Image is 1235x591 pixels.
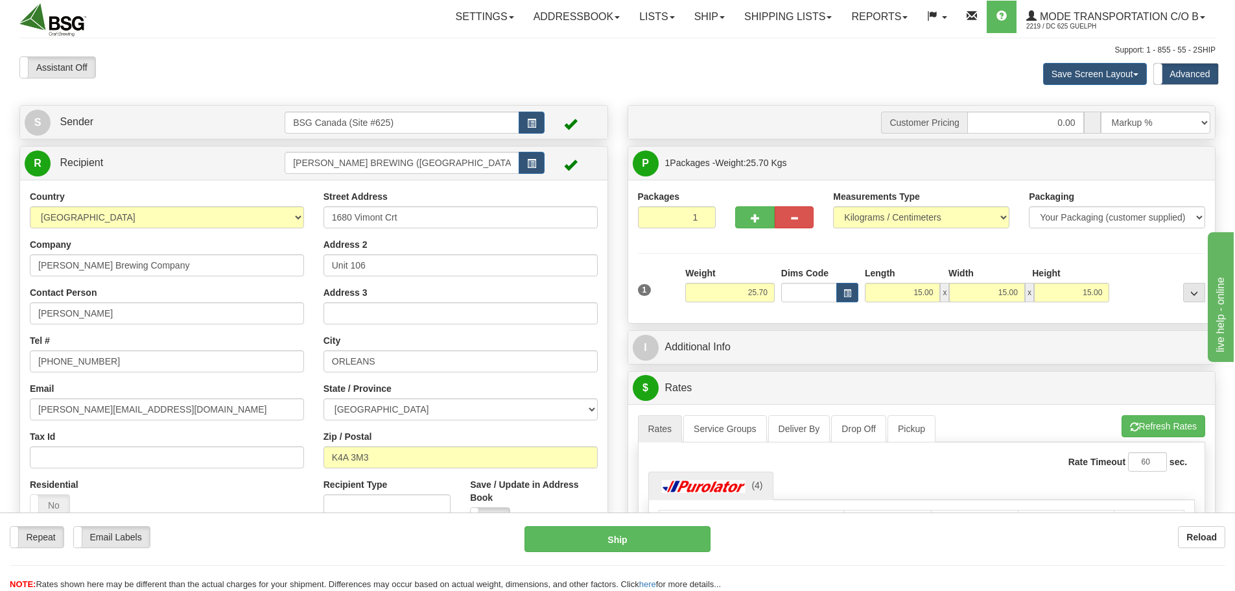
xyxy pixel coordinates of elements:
[285,152,519,174] input: Recipient Id
[1178,526,1225,548] button: Reload
[323,238,368,251] label: Address 2
[633,150,1211,176] a: P 1Packages -Weight:25.70 Kgs
[323,478,388,491] label: Recipient Type
[665,150,787,176] span: Packages -
[940,283,949,302] span: x
[1122,415,1205,437] button: Refresh Rates
[524,526,711,552] button: Ship
[1025,283,1034,302] span: x
[20,57,95,78] label: Assistant Off
[285,112,519,134] input: Sender Id
[633,151,659,176] span: P
[30,286,97,299] label: Contact Person
[735,1,841,33] a: Shipping lists
[781,267,829,280] label: Dims Code
[1043,63,1147,85] button: Save Screen Layout
[865,267,895,280] label: Length
[833,190,920,203] label: Measurements Type
[633,375,659,401] span: $
[60,116,93,127] span: Sender
[629,1,684,33] a: Lists
[10,579,36,589] span: NOTE:
[10,527,64,548] label: Repeat
[74,527,150,548] label: Email Labels
[633,375,1211,402] a: $Rates
[323,382,392,395] label: State / Province
[665,158,670,168] span: 1
[470,478,597,504] label: Save / Update in Address Book
[683,415,766,442] a: Service Groups
[25,151,51,176] span: R
[19,45,1216,56] div: Support: 1 - 855 - 55 - 2SHIP
[751,480,762,490] span: (4)
[1183,283,1205,302] div: ...
[323,190,388,203] label: Street Address
[841,1,917,33] a: Reports
[1037,11,1199,22] span: Mode Transportation c/o B
[30,334,50,347] label: Tel #
[30,495,69,516] label: No
[638,190,680,203] label: Packages
[633,335,659,361] span: I
[638,415,683,442] a: Rates
[30,430,55,443] label: Tax Id
[633,334,1211,361] a: IAdditional Info
[888,415,935,442] a: Pickup
[30,478,78,491] label: Residential
[25,109,285,136] a: S Sender
[843,510,931,535] th: List $
[1186,532,1217,542] b: Reload
[1032,267,1061,280] label: Height
[323,286,368,299] label: Address 3
[639,579,656,589] a: here
[524,1,630,33] a: Addressbook
[1018,510,1114,535] th: Delivery
[768,415,830,442] a: Deliver By
[881,112,967,134] span: Customer Pricing
[715,158,786,168] span: Weight:
[1026,20,1123,33] span: 2219 / DC 625 Guelph
[931,510,1018,535] th: Your $
[10,8,120,23] div: live help - online
[1068,455,1125,468] label: Rate Timeout
[60,157,103,168] span: Recipient
[19,3,86,36] img: logo2219.jpg
[659,510,843,535] th: Service
[471,508,510,529] label: No
[30,190,65,203] label: Country
[1017,1,1215,33] a: Mode Transportation c/o B 2219 / DC 625 Guelph
[323,334,340,347] label: City
[1170,455,1187,468] label: sec.
[446,1,524,33] a: Settings
[1029,190,1074,203] label: Packaging
[771,158,787,168] span: Kgs
[323,430,372,443] label: Zip / Postal
[685,267,715,280] label: Weight
[746,158,769,168] span: 25.70
[638,284,652,296] span: 1
[1205,229,1234,361] iframe: chat widget
[831,415,886,442] a: Drop Off
[30,382,54,395] label: Email
[948,267,974,280] label: Width
[25,150,256,176] a: R Recipient
[30,238,71,251] label: Company
[323,206,598,228] input: Enter a location
[659,480,749,493] img: Purolator
[1154,64,1218,84] label: Advanced
[685,1,735,33] a: Ship
[25,110,51,136] span: S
